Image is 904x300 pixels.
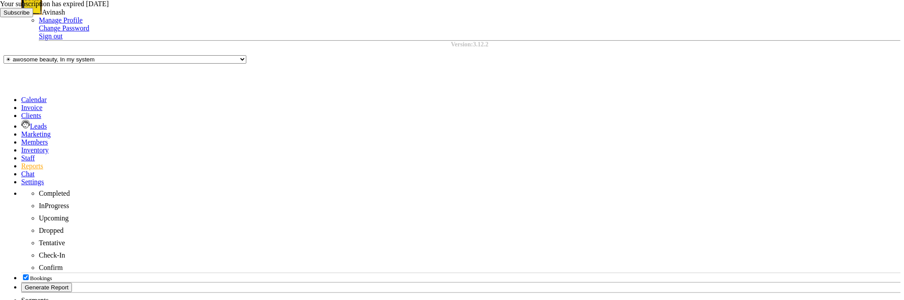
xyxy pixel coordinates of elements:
[21,112,41,119] a: Clients
[39,41,900,48] div: Version:3.12.2
[21,96,47,103] a: Calendar
[39,264,63,271] span: Confirm
[30,275,52,281] span: Bookings
[39,251,65,259] span: Check-In
[21,146,49,154] a: Inventory
[39,227,64,234] span: Dropped
[39,24,89,32] a: Change Password
[39,16,83,24] a: Manage Profile
[39,202,69,209] span: InProgress
[39,239,65,247] span: Tentative
[21,130,51,138] a: Marketing
[21,138,48,146] a: Members
[39,32,63,40] a: Sign out
[21,154,35,162] a: Staff
[21,104,42,111] a: Invoice
[39,214,69,222] span: Upcoming
[21,178,44,186] a: Settings
[21,283,72,292] button: Generate Report
[21,170,34,178] a: Chat
[21,162,43,170] a: Reports
[30,122,47,130] span: Leads
[39,190,70,197] span: Completed
[21,122,47,130] a: Leads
